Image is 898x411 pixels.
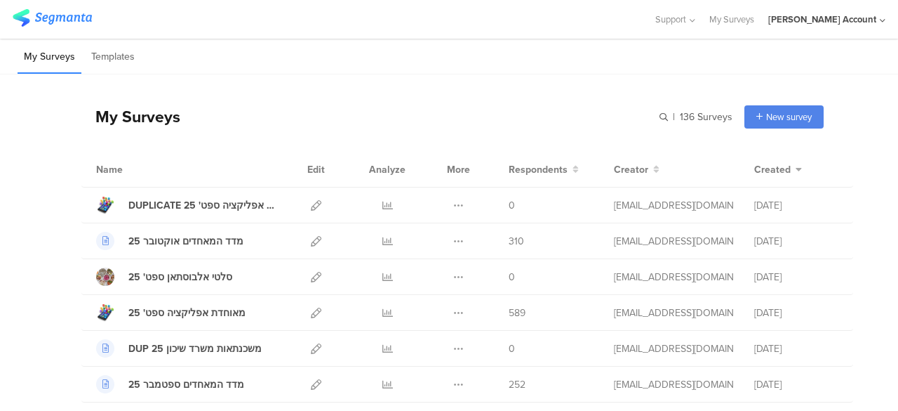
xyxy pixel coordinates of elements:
[509,234,524,249] span: 310
[128,234,243,249] div: 25 מדד המאחדים אוקטובר
[509,306,525,320] span: 589
[128,341,262,356] div: DUP משכנתאות משרד שיכון 25
[509,162,579,177] button: Respondents
[509,198,515,213] span: 0
[96,196,280,214] a: DUPLICATE מאוחדת אפליקציה ספט' 25
[85,41,141,74] li: Templates
[766,110,812,124] span: New survey
[754,162,802,177] button: Created
[96,268,232,286] a: סלטי אלבוסתאן ספט' 25
[509,162,568,177] span: Respondents
[128,377,244,392] div: מדד המאחדים ספטמבר 25
[96,375,244,393] a: מדד המאחדים ספטמבר 25
[614,270,733,285] div: afkar2005@gmail.com
[96,339,262,358] a: DUP משכנתאות משרד שיכון 25
[614,198,733,213] div: afkar2005@gmail.com
[754,198,838,213] div: [DATE]
[655,13,686,26] span: Support
[614,377,733,392] div: afkar2005@gmail.com
[18,41,81,74] li: My Surveys
[614,234,733,249] div: afkar2005@gmail.com
[754,341,838,356] div: [DATE]
[754,270,838,285] div: [DATE]
[768,13,876,26] div: [PERSON_NAME] Account
[443,152,474,187] div: More
[128,306,246,320] div: מאוחדת אפליקציה ספט' 25
[128,270,232,285] div: סלטי אלבוסתאן ספט' 25
[680,110,732,124] span: 136 Surveys
[614,341,733,356] div: afkar2005@gmail.com
[81,105,180,129] div: My Surveys
[13,9,92,27] img: segmanta logo
[509,377,525,392] span: 252
[614,162,648,177] span: Creator
[671,110,677,124] span: |
[509,341,515,356] span: 0
[614,306,733,320] div: afkar2005@gmail.com
[754,162,791,177] span: Created
[96,162,180,177] div: Name
[128,198,280,213] div: DUPLICATE מאוחדת אפליקציה ספט' 25
[366,152,408,187] div: Analyze
[96,232,243,250] a: 25 מדד המאחדים אוקטובר
[509,270,515,285] span: 0
[754,234,838,249] div: [DATE]
[96,304,246,322] a: מאוחדת אפליקציה ספט' 25
[754,377,838,392] div: [DATE]
[754,306,838,320] div: [DATE]
[614,162,659,177] button: Creator
[301,152,331,187] div: Edit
